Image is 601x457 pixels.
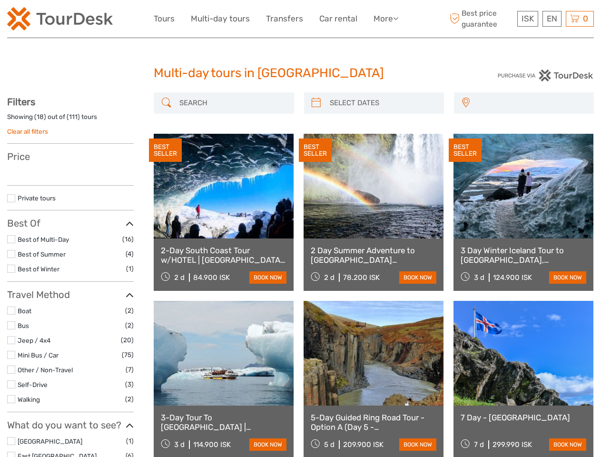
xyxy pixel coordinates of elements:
span: 3 d [174,440,185,449]
span: 0 [581,14,590,23]
span: 2 d [324,273,335,282]
a: Best of Summer [18,250,66,258]
span: ISK [522,14,534,23]
a: Transfers [266,12,303,26]
div: 209.900 ISK [343,440,384,449]
span: 3 d [474,273,484,282]
span: 2 d [174,273,185,282]
a: Tours [154,12,175,26]
a: book now [399,438,436,451]
a: Other / Non-Travel [18,366,73,374]
a: Mini Bus / Car [18,351,59,359]
a: Clear all filters [7,128,48,135]
a: More [374,12,398,26]
span: Best price guarantee [447,8,515,29]
div: 84.900 ISK [193,273,230,282]
div: EN [542,11,562,27]
a: 3-Day Tour To [GEOGRAPHIC_DATA] | [GEOGRAPHIC_DATA], [GEOGRAPHIC_DATA], [GEOGRAPHIC_DATA] & Glaci... [161,413,286,432]
a: 7 Day - [GEOGRAPHIC_DATA] [461,413,586,422]
a: Self-Drive [18,381,48,388]
a: Best of Multi-Day [18,236,69,243]
a: book now [249,271,286,284]
a: [GEOGRAPHIC_DATA] [18,437,82,445]
a: 3 Day Winter Iceland Tour to [GEOGRAPHIC_DATA], [GEOGRAPHIC_DATA], [GEOGRAPHIC_DATA] and [GEOGRAP... [461,246,586,265]
strong: Filters [7,96,35,108]
a: 5-Day Guided Ring Road Tour - Option A (Day 5 - [GEOGRAPHIC_DATA]) [311,413,436,432]
h3: What do you want to see? [7,419,134,431]
div: BEST SELLER [149,139,182,162]
a: Multi-day tours [191,12,250,26]
label: 18 [37,112,44,121]
div: 78.200 ISK [343,273,380,282]
span: (2) [125,305,134,316]
span: (2) [125,320,134,331]
a: book now [399,271,436,284]
span: (20) [121,335,134,346]
span: (4) [126,248,134,259]
span: (7) [126,364,134,375]
a: Jeep / 4x4 [18,337,50,344]
div: 114.900 ISK [193,440,231,449]
div: 299.990 ISK [493,440,532,449]
h3: Best Of [7,218,134,229]
a: Boat [18,307,31,315]
img: 120-15d4194f-c635-41b9-a512-a3cb382bfb57_logo_small.png [7,7,113,30]
a: book now [249,438,286,451]
a: 2 Day Summer Adventure to [GEOGRAPHIC_DATA] [GEOGRAPHIC_DATA], Glacier Hiking, [GEOGRAPHIC_DATA],... [311,246,436,265]
span: 7 d [474,440,484,449]
span: (75) [122,349,134,360]
input: SEARCH [176,95,289,111]
span: 5 d [324,440,335,449]
span: (3) [125,379,134,390]
div: Showing ( ) out of ( ) tours [7,112,134,127]
a: Walking [18,396,40,403]
span: (1) [126,263,134,274]
a: Car rental [319,12,357,26]
img: PurchaseViaTourDesk.png [497,70,594,81]
h3: Price [7,151,134,162]
a: Best of Winter [18,265,59,273]
span: (2) [125,394,134,405]
div: 124.900 ISK [493,273,532,282]
a: book now [549,271,586,284]
a: Private tours [18,194,56,202]
a: Bus [18,322,29,329]
div: BEST SELLER [449,139,482,162]
div: BEST SELLER [299,139,332,162]
a: book now [549,438,586,451]
label: 111 [69,112,78,121]
h3: Travel Method [7,289,134,300]
span: (16) [122,234,134,245]
span: (1) [126,436,134,447]
h1: Multi-day tours in [GEOGRAPHIC_DATA] [154,66,447,81]
a: 2-Day South Coast Tour w/HOTEL | [GEOGRAPHIC_DATA], [GEOGRAPHIC_DATA], [GEOGRAPHIC_DATA] & Waterf... [161,246,286,265]
input: SELECT DATES [326,95,439,111]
